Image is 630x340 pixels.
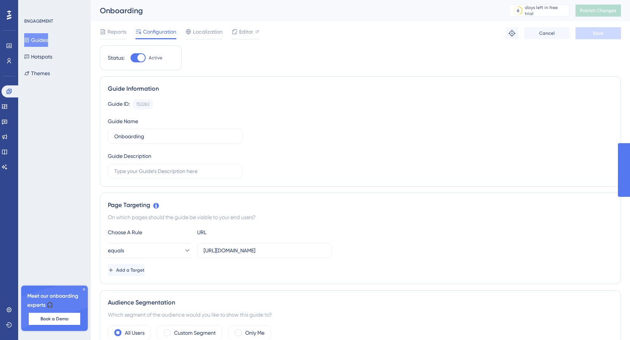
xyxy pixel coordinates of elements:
div: Audience Segmentation [108,298,613,307]
button: Add a Target [108,264,145,276]
div: ENGAGEMENT [24,18,53,24]
span: Meet our onboarding experts 🎧 [27,292,82,310]
span: Configuration [143,27,176,36]
span: Active [149,55,162,61]
div: Onboarding [100,5,490,16]
div: Guide Description [108,151,151,161]
button: Cancel [524,27,569,39]
span: Cancel [539,30,555,36]
span: Reports [107,27,126,36]
iframe: UserGuiding AI Assistant Launcher [598,310,621,333]
div: Guide Name [108,117,138,126]
input: Type your Guide’s Name here [114,132,236,141]
button: Themes [24,66,50,80]
div: Status: [108,53,124,62]
input: yourwebsite.com/path [204,246,325,255]
div: URL [197,228,280,237]
input: Type your Guide’s Description here [114,167,236,175]
label: Custom Segment [174,328,216,337]
span: equals [108,246,124,255]
button: Hotspots [24,50,52,63]
button: Book a Demo [29,313,80,325]
button: Publish Changes [576,5,621,17]
div: 6 [517,8,520,14]
span: Add a Target [116,267,145,273]
span: Save [593,30,604,36]
div: Which segment of the audience would you like to show this guide to? [108,310,613,319]
div: days left in free trial [525,5,567,17]
div: 152282 [136,101,149,107]
label: Only Me [245,328,264,337]
div: Choose A Rule [108,228,191,237]
div: Page Targeting [108,201,613,210]
label: All Users [125,328,145,337]
span: Publish Changes [580,8,616,14]
button: Guides [24,33,48,47]
button: Save [576,27,621,39]
div: Guide Information [108,84,613,93]
span: Book a Demo [40,316,68,322]
button: equals [108,243,191,258]
div: On which pages should the guide be visible to your end users? [108,213,613,222]
div: Guide ID: [108,99,130,109]
span: Localization [193,27,222,36]
span: Editor [239,27,253,36]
